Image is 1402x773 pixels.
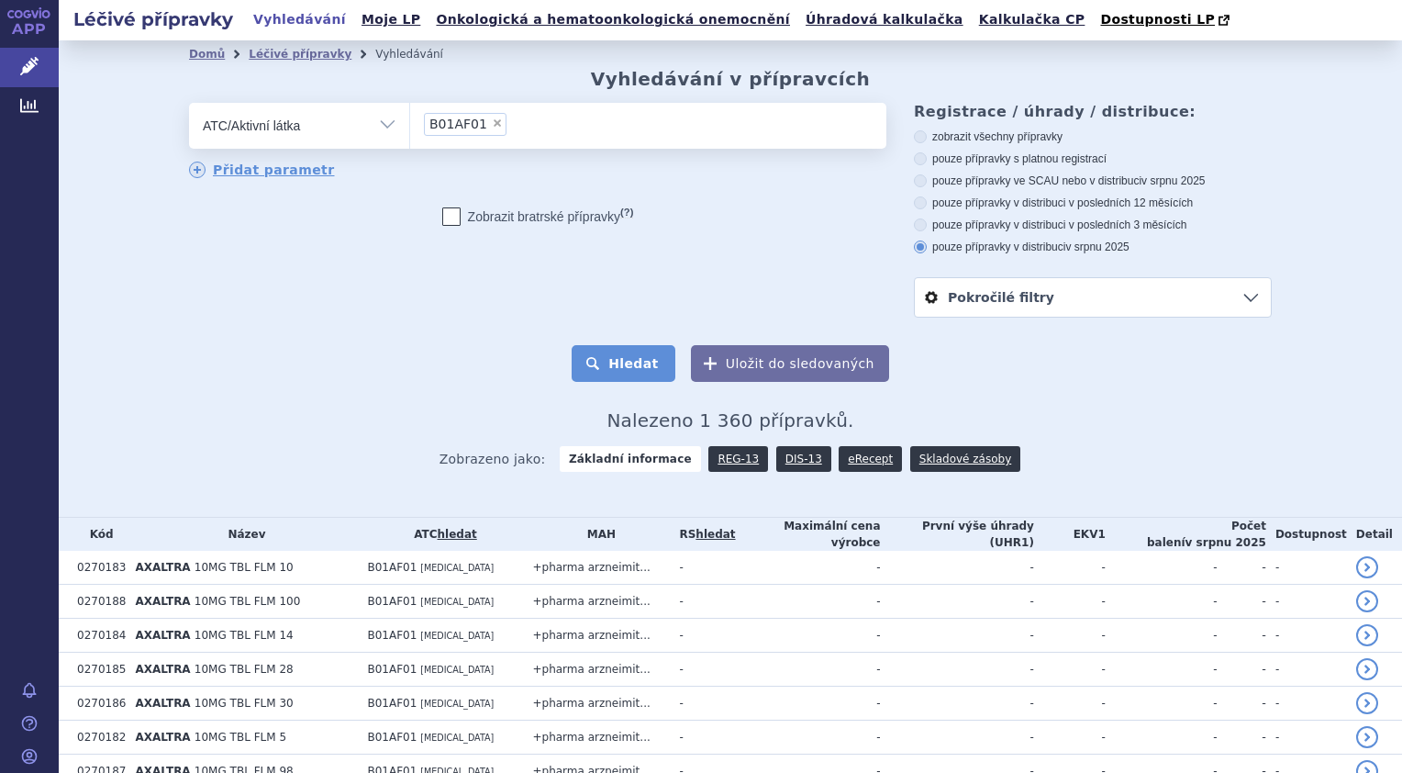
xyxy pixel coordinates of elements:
[367,629,417,642] span: B01AF01
[670,585,735,619] td: -
[356,7,426,32] a: Moje LP
[800,7,969,32] a: Úhradová kalkulačka
[1106,687,1218,721] td: -
[881,551,1034,585] td: -
[523,518,670,551] th: MAH
[68,653,126,687] td: 0270185
[440,446,546,472] span: Zobrazeno jako:
[68,687,126,721] td: 0270186
[438,528,477,541] a: hledat
[736,619,881,653] td: -
[1034,653,1106,687] td: -
[59,6,248,32] h2: Léčivé přípravky
[881,619,1034,653] td: -
[367,663,417,676] span: B01AF01
[691,345,889,382] button: Uložit do sledovaných
[429,118,487,130] span: B01AF01
[914,129,1272,144] label: zobrazit všechny přípravky
[881,653,1034,687] td: -
[68,619,126,653] td: 0270184
[670,653,735,687] td: -
[195,629,294,642] span: 10MG TBL FLM 14
[881,518,1034,551] th: První výše úhrady (UHR1)
[420,733,494,743] span: [MEDICAL_DATA]
[1266,585,1347,619] td: -
[1266,551,1347,585] td: -
[358,518,523,551] th: ATC
[1106,585,1218,619] td: -
[914,218,1272,232] label: pouze přípravky v distribuci v posledních 3 měsících
[606,409,853,431] span: Nalezeno 1 360 přípravků.
[1218,585,1266,619] td: -
[195,663,294,676] span: 10MG TBL FLM 28
[420,597,494,607] span: [MEDICAL_DATA]
[670,619,735,653] td: -
[708,446,768,472] a: REG-13
[915,278,1271,317] a: Pokročilé filtry
[249,48,351,61] a: Léčivé přípravky
[420,631,494,641] span: [MEDICAL_DATA]
[1218,619,1266,653] td: -
[135,663,190,676] span: AXALTRA
[126,518,358,551] th: Název
[1034,585,1106,619] td: -
[375,40,467,68] li: Vyhledávání
[1095,7,1239,33] a: Dostupnosti LP
[442,207,634,226] label: Zobrazit bratrské přípravky
[736,551,881,585] td: -
[189,48,225,61] a: Domů
[135,561,190,574] span: AXALTRA
[1106,518,1266,551] th: Počet balení
[1065,241,1129,253] span: v srpnu 2025
[1356,692,1378,714] a: detail
[1266,721,1347,755] td: -
[572,345,675,382] button: Hledat
[420,665,494,675] span: [MEDICAL_DATA]
[591,68,871,90] h2: Vyhledávání v přípravcích
[1218,687,1266,721] td: -
[1218,721,1266,755] td: -
[512,112,522,135] input: B01AF01
[620,207,633,218] abbr: (?)
[881,687,1034,721] td: -
[195,561,294,574] span: 10MG TBL FLM 10
[1106,721,1218,755] td: -
[881,721,1034,755] td: -
[736,585,881,619] td: -
[670,518,735,551] th: RS
[135,731,190,744] span: AXALTRA
[523,551,670,585] td: +pharma arzneimit...
[1356,556,1378,578] a: detail
[492,118,503,129] span: ×
[670,687,735,721] td: -
[910,446,1020,472] a: Skladové zásoby
[914,196,1272,210] label: pouze přípravky v distribuci v posledních 12 měsících
[1106,653,1218,687] td: -
[195,697,294,710] span: 10MG TBL FLM 30
[1218,653,1266,687] td: -
[1106,619,1218,653] td: -
[736,518,881,551] th: Maximální cena výrobce
[1141,174,1205,187] span: v srpnu 2025
[1266,687,1347,721] td: -
[1100,12,1215,27] span: Dostupnosti LP
[1034,551,1106,585] td: -
[367,561,417,574] span: B01AF01
[135,595,190,608] span: AXALTRA
[68,518,126,551] th: Kód
[430,7,796,32] a: Onkologická a hematoonkologická onemocnění
[736,721,881,755] td: -
[367,595,417,608] span: B01AF01
[189,162,335,178] a: Přidat parametr
[1356,590,1378,612] a: detail
[695,528,735,541] a: hledat
[248,7,351,32] a: Vyhledávání
[195,595,300,608] span: 10MG TBL FLM 100
[367,697,417,710] span: B01AF01
[914,151,1272,166] label: pouze přípravky s platnou registrací
[420,699,494,709] span: [MEDICAL_DATA]
[1106,551,1218,585] td: -
[68,721,126,755] td: 0270182
[523,619,670,653] td: +pharma arzneimit...
[1266,619,1347,653] td: -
